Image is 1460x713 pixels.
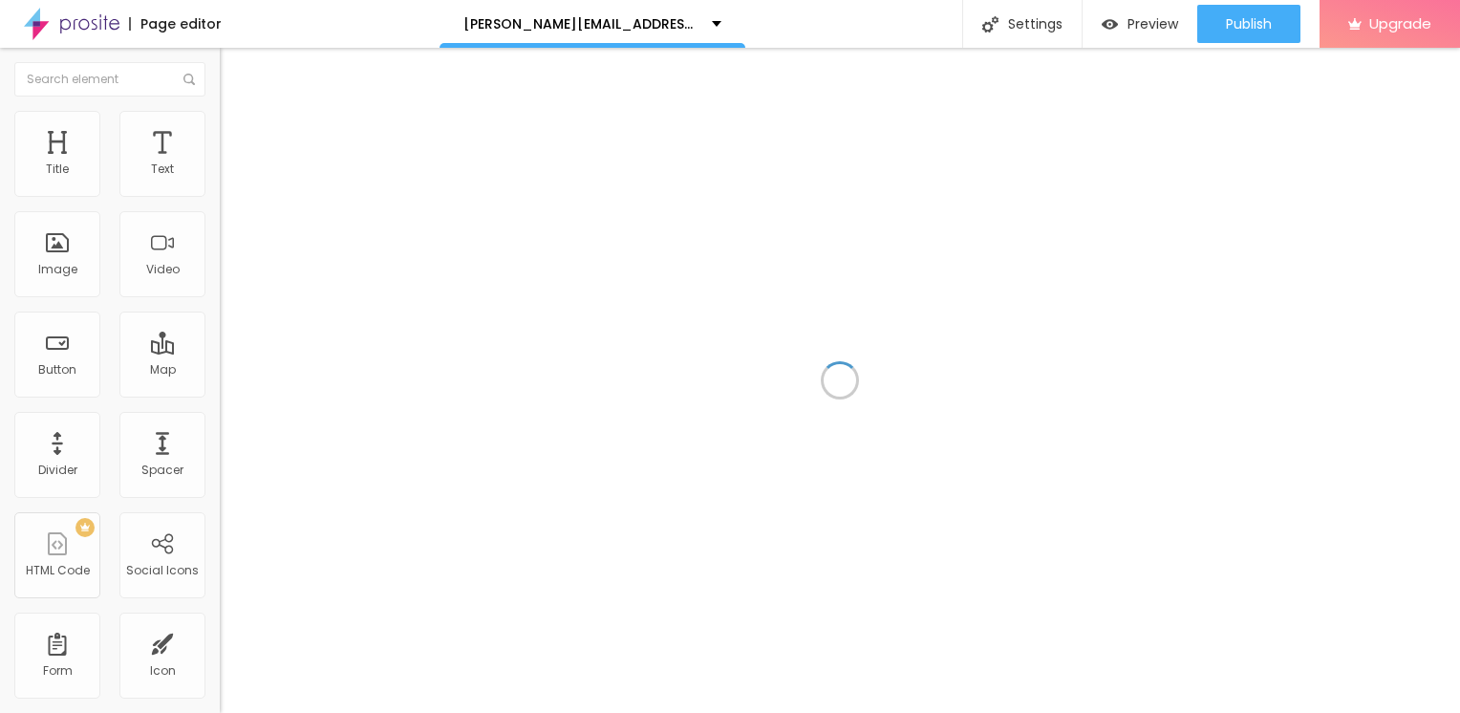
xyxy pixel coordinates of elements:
img: Icone [982,16,998,32]
div: Social Icons [126,564,199,577]
div: Video [146,263,180,276]
img: Icone [183,74,195,85]
div: Page editor [129,17,222,31]
span: Preview [1127,16,1178,32]
div: HTML Code [26,564,90,577]
p: [PERSON_NAME][EMAIL_ADDRESS][DOMAIN_NAME] [463,17,698,31]
img: view-1.svg [1102,16,1118,32]
button: Publish [1197,5,1300,43]
div: Button [38,363,76,377]
button: Preview [1083,5,1197,43]
div: Icon [150,664,176,678]
span: Publish [1226,16,1272,32]
span: Upgrade [1369,15,1431,32]
div: Map [150,363,176,377]
div: Form [43,664,73,678]
div: Title [46,162,69,176]
div: Divider [38,464,77,477]
input: Search element [14,62,205,97]
div: Image [38,263,77,276]
div: Text [151,162,174,176]
div: Spacer [141,464,183,477]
